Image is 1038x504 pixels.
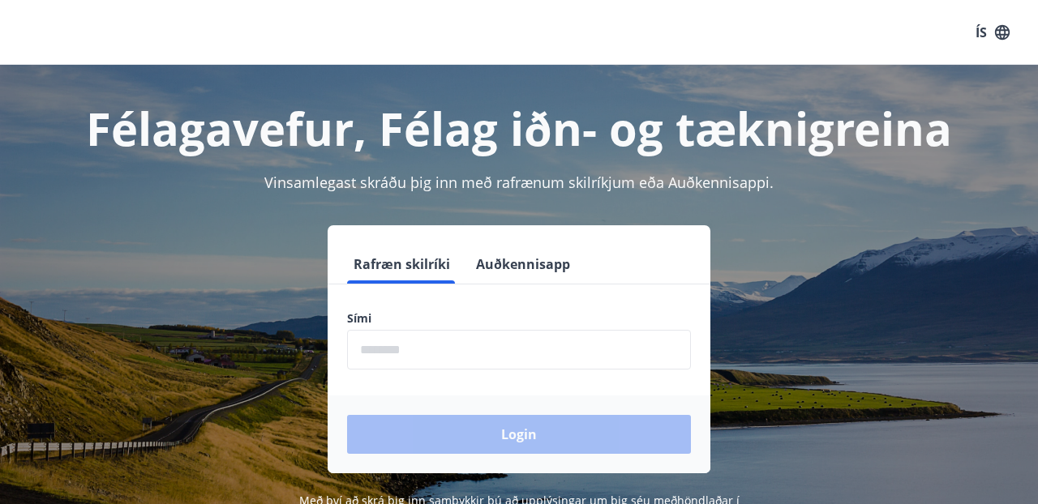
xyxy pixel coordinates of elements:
[347,310,691,327] label: Sími
[470,245,577,284] button: Auðkennisapp
[264,173,774,192] span: Vinsamlegast skráðu þig inn með rafrænum skilríkjum eða Auðkennisappi.
[347,245,457,284] button: Rafræn skilríki
[967,18,1019,47] button: ÍS
[19,97,1019,159] h1: Félagavefur, Félag iðn- og tæknigreina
